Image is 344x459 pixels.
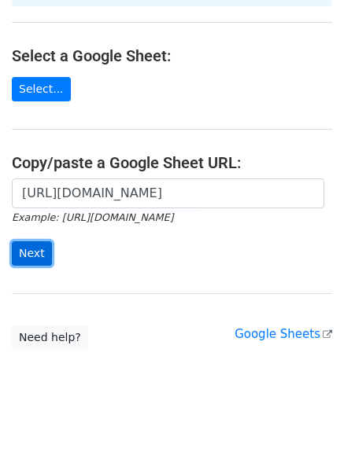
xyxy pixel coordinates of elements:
[235,327,332,341] a: Google Sheets
[12,325,88,350] a: Need help?
[265,384,344,459] iframe: Chat Widget
[12,46,332,65] h4: Select a Google Sheet:
[12,77,71,101] a: Select...
[12,153,332,172] h4: Copy/paste a Google Sheet URL:
[12,241,52,266] input: Next
[12,178,324,208] input: Paste your Google Sheet URL here
[12,211,173,223] small: Example: [URL][DOMAIN_NAME]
